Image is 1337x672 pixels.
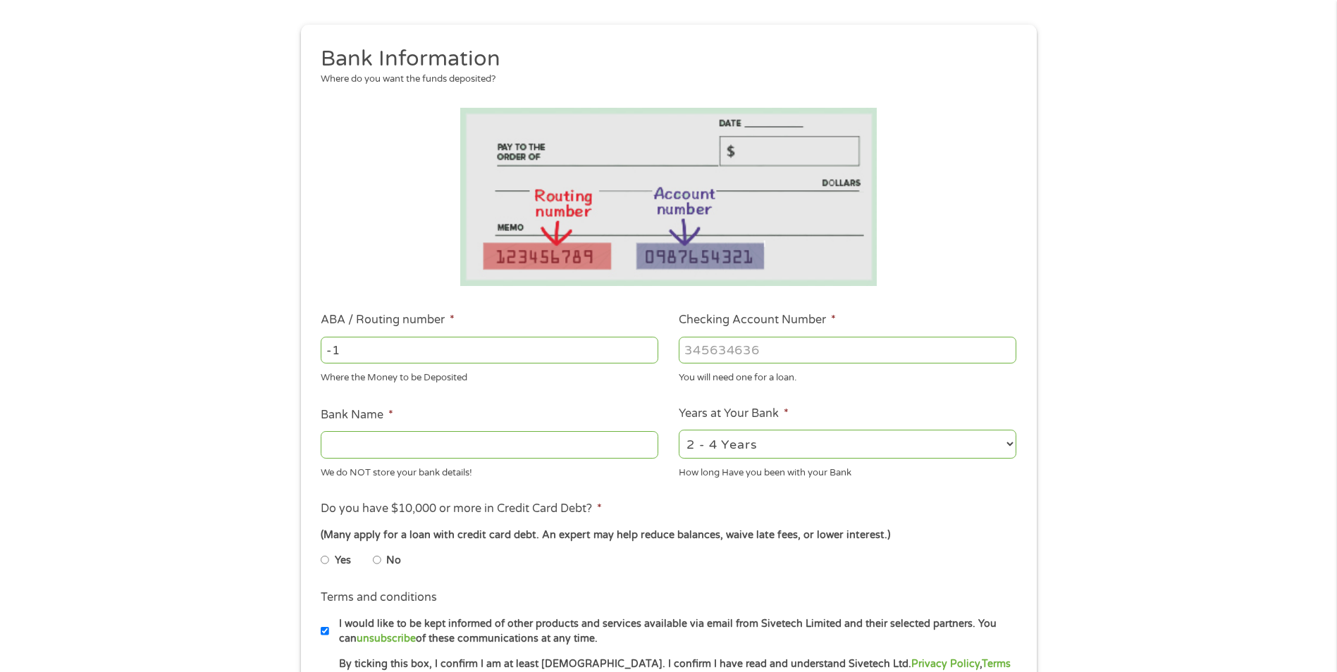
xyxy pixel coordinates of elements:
[321,337,658,363] input: 263177916
[679,406,789,421] label: Years at Your Bank
[321,73,1006,87] div: Where do you want the funds deposited?
[321,590,437,605] label: Terms and conditions
[460,108,877,286] img: Routing number location
[321,313,455,328] label: ABA / Routing number
[335,553,351,568] label: Yes
[911,658,980,670] a: Privacy Policy
[679,366,1016,385] div: You will need one for a loan.
[386,553,401,568] label: No
[357,633,416,645] a: unsubscribe
[321,408,393,423] label: Bank Name
[321,528,1016,543] div: (Many apply for a loan with credit card debt. An expert may help reduce balances, waive late fees...
[321,502,602,516] label: Do you have $10,000 or more in Credit Card Debt?
[679,461,1016,480] div: How long Have you been with your Bank
[321,461,658,480] div: We do NOT store your bank details!
[679,313,836,328] label: Checking Account Number
[321,366,658,385] div: Where the Money to be Deposited
[321,45,1006,73] h2: Bank Information
[329,616,1021,647] label: I would like to be kept informed of other products and services available via email from Sivetech...
[679,337,1016,363] input: 345634636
